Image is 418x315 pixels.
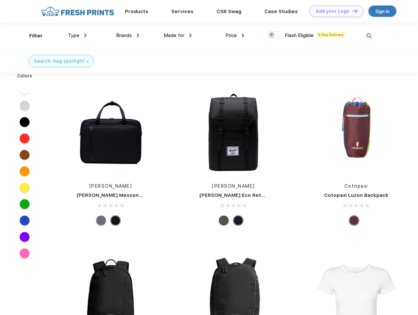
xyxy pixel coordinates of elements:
img: filter_cancel.svg [86,60,89,63]
img: dropdown.png [137,33,139,37]
img: dropdown.png [242,33,244,37]
a: [PERSON_NAME] Eco Retreat 15" Computer Backpack [199,192,334,198]
div: Filter [29,32,43,40]
img: func=resize&h=266 [313,89,400,176]
div: Black [111,216,120,225]
a: Products [125,9,148,14]
span: Flash Eligible [285,32,314,38]
a: [PERSON_NAME] [89,183,132,189]
img: dropdown.png [84,33,87,37]
div: Raven Crosshatch [96,216,106,225]
a: Sign in [368,6,396,17]
span: Price [225,32,237,38]
img: dropdown.png [189,33,192,37]
div: Add your Logo [316,9,349,14]
div: Search: bag spotlight [34,58,84,65]
a: [PERSON_NAME] Messenger [77,192,148,198]
img: desktop_search.svg [364,31,374,41]
img: func=resize&h=266 [190,89,277,176]
div: Surprise [349,216,359,225]
div: Sign in [375,8,389,15]
a: [PERSON_NAME] [212,183,255,189]
div: Forest [219,216,229,225]
img: DT [353,9,357,13]
span: 5 Day Delivery [316,32,345,38]
span: Made for [164,32,184,38]
img: fo%20logo%202.webp [39,6,116,17]
div: Black [233,216,243,225]
div: Colors [12,73,37,79]
span: Brands [116,32,132,38]
a: Cotopaxi Luzon Backpack [324,192,388,198]
span: Type [68,32,79,38]
a: Cotopaxi [345,183,368,189]
img: func=resize&h=266 [67,89,154,176]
